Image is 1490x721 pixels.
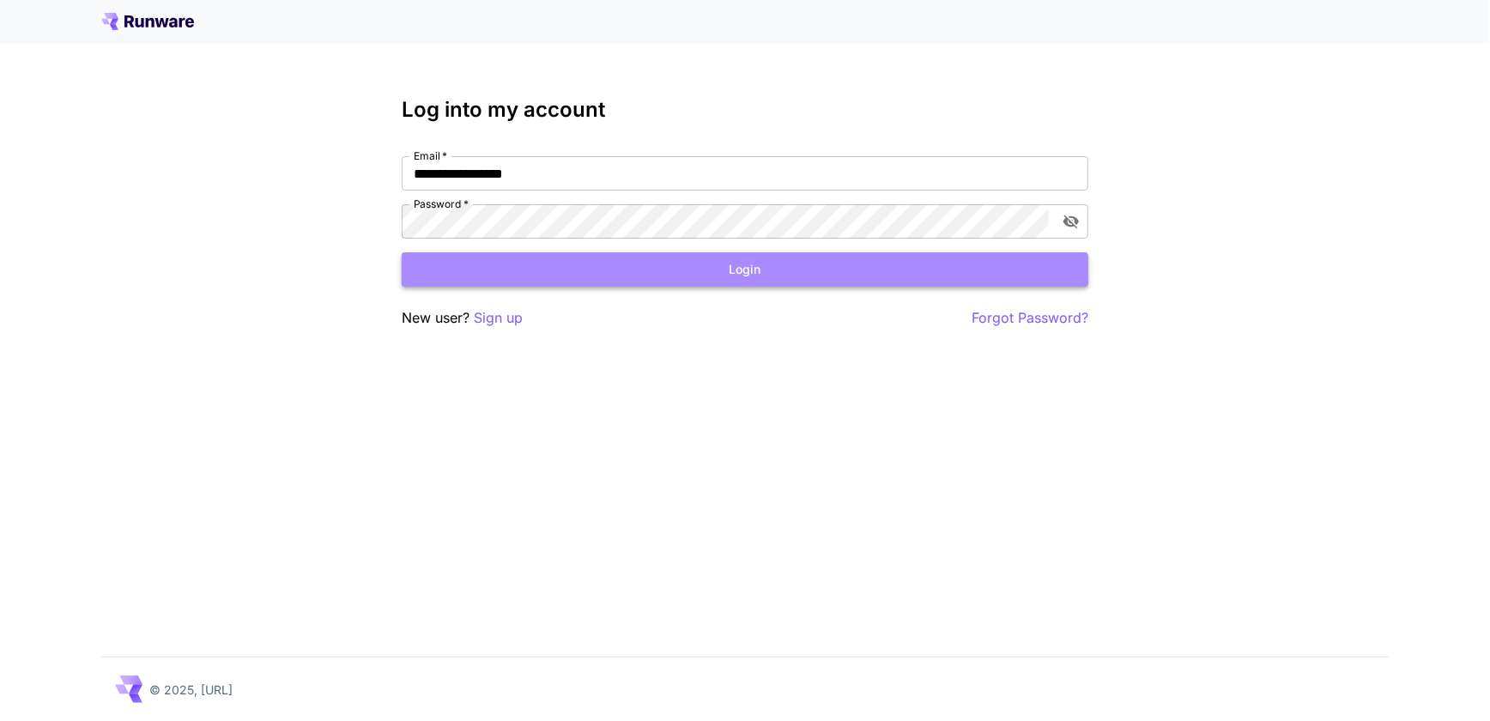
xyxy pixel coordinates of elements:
[402,252,1088,288] button: Login
[414,197,469,211] label: Password
[972,307,1088,329] button: Forgot Password?
[402,307,523,329] p: New user?
[414,148,447,163] label: Email
[474,307,523,329] button: Sign up
[149,681,233,699] p: © 2025, [URL]
[1056,206,1087,237] button: toggle password visibility
[402,98,1088,122] h3: Log into my account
